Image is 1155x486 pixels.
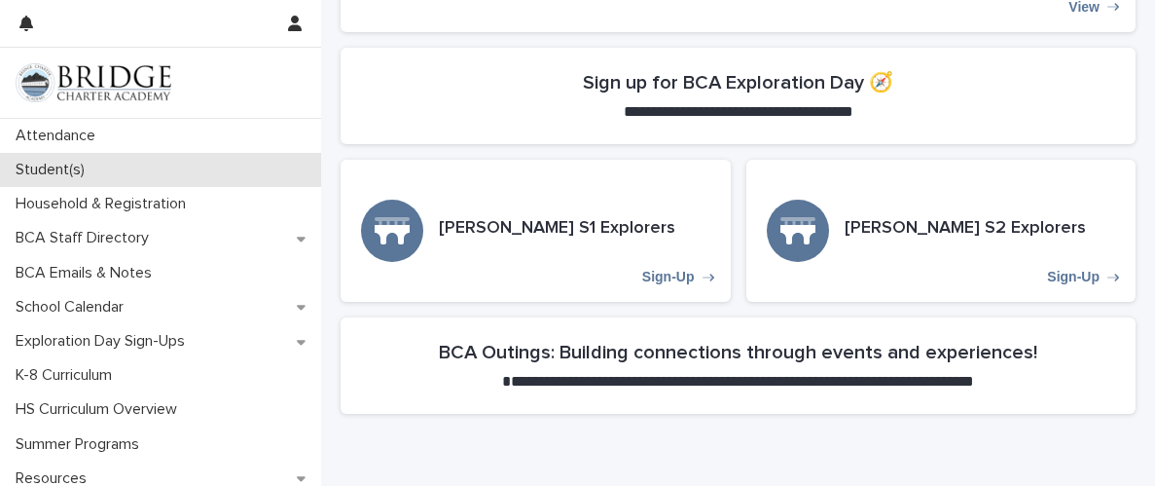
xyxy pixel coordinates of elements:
p: Sign-Up [642,269,695,285]
h2: BCA Outings: Building connections through events and experiences! [439,341,1037,364]
p: Summer Programs [8,435,155,454]
a: Sign-Up [341,160,731,302]
p: BCA Emails & Notes [8,264,167,282]
p: Exploration Day Sign-Ups [8,332,200,351]
h3: [PERSON_NAME] S2 Explorers [845,218,1086,240]
p: HS Curriculum Overview [8,400,193,419]
p: School Calendar [8,298,139,317]
img: V1C1m3IdTEidaUdm9Hs0 [16,63,171,102]
p: K-8 Curriculum [8,366,127,385]
h2: Sign up for BCA Exploration Day 🧭 [583,71,893,94]
a: Sign-Up [746,160,1137,302]
p: Sign-Up [1047,269,1100,285]
p: Attendance [8,127,111,145]
p: Household & Registration [8,195,201,213]
p: Student(s) [8,161,100,179]
p: BCA Staff Directory [8,229,164,247]
h3: [PERSON_NAME] S1 Explorers [439,218,675,240]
